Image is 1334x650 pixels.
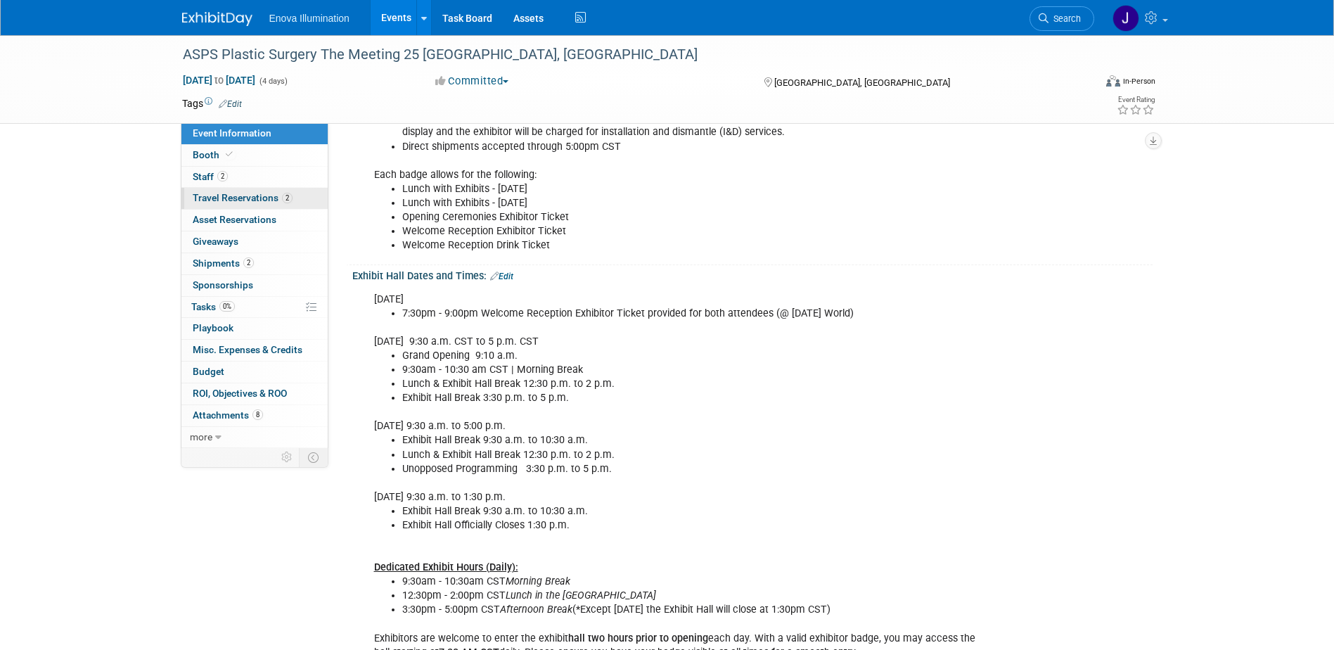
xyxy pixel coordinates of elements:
[1011,73,1156,94] div: Event Format
[402,140,989,154] li: Direct shipments accepted through 5:00pm CST
[1112,5,1139,32] img: Janelle Tlusty
[193,322,233,333] span: Playbook
[193,214,276,225] span: Asset Reservations
[506,575,570,587] i: Morning Break
[1106,75,1120,87] img: Format-Inperson.png
[774,77,950,88] span: [GEOGRAPHIC_DATA], [GEOGRAPHIC_DATA]
[402,210,989,224] li: Opening Ceremonies Exhibitor Ticket
[506,590,656,601] i: Lunch in the [GEOGRAPHIC_DATA]
[402,448,989,462] li: Lunch & Exhibit Hall Break 12:30 p.m. to 2 p.m.
[181,275,328,296] a: Sponsorships
[181,297,328,318] a: Tasks0%
[402,307,989,321] li: 7:30pm - 9:00pm Welcome Reception Exhibitor Ticket provided for both attendees (@ [DATE] World)
[402,182,989,196] li: Lunch with Exhibits - [DATE]
[217,171,228,181] span: 2
[181,427,328,448] a: more
[181,405,328,426] a: Attachments8
[402,603,989,617] li: 3:30pm - 5:00pm CST (*Except [DATE] the Exhibit Hall will close at 1:30pm CST)
[275,448,300,466] td: Personalize Event Tab Strip
[181,167,328,188] a: Staff2
[182,74,256,87] span: [DATE] [DATE]
[402,363,989,377] li: 9:30am - 10:30 am CST | Morning Break
[402,518,989,533] li: Exhibit Hall Officially Closes 1:30 p.m.
[500,604,572,616] i: Afternoon Break
[181,340,328,361] a: Misc. Expenses & Credits
[193,366,224,377] span: Budget
[490,272,513,281] a: Edit
[402,589,989,603] li: 12:30pm - 2:00pm CST
[299,448,328,466] td: Toggle Event Tabs
[181,145,328,166] a: Booth
[402,349,989,363] li: Grand Opening 9:10 a.m.
[402,462,989,476] li: Unopposed Programming 3:30 p.m. to 5 p.m.
[402,575,989,589] li: 9:30am - 10:30am CST
[1048,13,1081,24] span: Search
[178,42,1073,68] div: ASPS Plastic Surgery The Meeting 25 [GEOGRAPHIC_DATA], [GEOGRAPHIC_DATA]
[191,301,235,312] span: Tasks
[430,74,514,89] button: Committed
[402,391,989,405] li: Exhibit Hall Break 3:30 p.m. to 5 p.m.
[190,431,212,442] span: more
[219,301,235,312] span: 0%
[193,344,302,355] span: Misc. Expenses & Credits
[181,123,328,144] a: Event Information
[568,632,708,644] b: hall two hours prior to opening
[1117,96,1155,103] div: Event Rating
[193,388,287,399] span: ROI, Objectives & ROO
[193,149,236,160] span: Booth
[181,231,328,253] a: Giveaways
[181,362,328,383] a: Budget
[193,192,293,203] span: Travel Reservations
[181,253,328,274] a: Shipments2
[212,75,226,86] span: to
[258,77,288,86] span: (4 days)
[402,238,989,253] li: Welcome Reception Drink Ticket
[182,12,252,26] img: ExhibitDay
[181,210,328,231] a: Asset Reservations
[269,13,349,24] span: Enova Illumination
[219,99,242,109] a: Edit
[193,279,253,291] span: Sponsorships
[193,236,238,247] span: Giveaways
[364,6,998,260] div: [DATE] [DATE] Each badge allows for the following:
[243,257,254,268] span: 2
[252,409,263,420] span: 8
[181,318,328,339] a: Playbook
[182,96,242,110] td: Tags
[193,257,254,269] span: Shipments
[282,193,293,203] span: 2
[1030,6,1094,31] a: Search
[402,196,989,210] li: Lunch with Exhibits - [DATE]
[193,409,263,421] span: Attachments
[402,377,989,391] li: Lunch & Exhibit Hall Break 12:30 p.m. to 2 p.m.
[402,504,989,518] li: Exhibit Hall Break 9:30 a.m. to 10:30 a.m.
[181,383,328,404] a: ROI, Objectives & ROO
[193,127,271,139] span: Event Information
[352,265,1153,283] div: Exhibit Hall Dates and Times:
[374,561,518,573] b: Dedicated Exhibit Hours (Daily):
[226,151,233,158] i: Booth reservation complete
[402,224,989,238] li: Welcome Reception Exhibitor Ticket
[181,188,328,209] a: Travel Reservations2
[1122,76,1155,87] div: In-Person
[193,171,228,182] span: Staff
[402,433,989,447] li: Exhibit Hall Break 9:30 a.m. to 10:30 a.m.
